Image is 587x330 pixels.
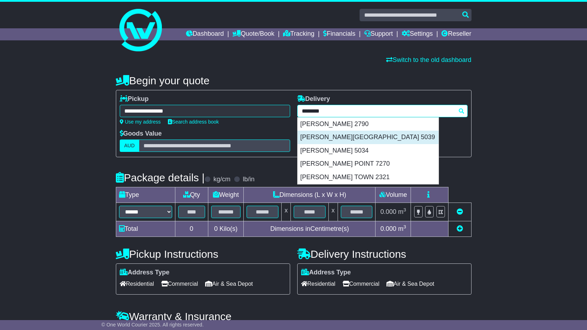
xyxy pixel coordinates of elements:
td: Volume [376,187,411,203]
typeahead: Please provide city [297,105,468,117]
a: Search address book [168,119,219,125]
sup: 3 [403,224,406,229]
span: 0.000 [380,225,396,232]
a: Switch to the old dashboard [386,56,471,63]
a: Quote/Book [232,28,274,40]
span: 0.000 [380,208,396,215]
span: Air & Sea Depot [386,278,434,289]
h4: Warranty & Insurance [116,311,472,322]
sup: 3 [403,207,406,212]
div: [PERSON_NAME][GEOGRAPHIC_DATA] 5039 [298,131,439,144]
span: m [398,208,406,215]
td: x [328,203,338,221]
div: [PERSON_NAME] TOWN 2321 [298,171,439,184]
a: Settings [402,28,433,40]
div: [PERSON_NAME] 2790 [298,118,439,131]
label: Delivery [297,95,330,103]
a: Support [364,28,393,40]
td: Dimensions (L x W x H) [244,187,376,203]
label: lb/in [243,176,254,183]
td: Kilo(s) [208,221,244,237]
label: AUD [120,140,140,152]
a: Tracking [283,28,314,40]
h4: Package details | [116,172,205,183]
span: Commercial [161,278,198,289]
a: Use my address [120,119,161,125]
h4: Delivery Instructions [297,248,472,260]
td: Dimensions in Centimetre(s) [244,221,376,237]
span: Residential [120,278,154,289]
td: Weight [208,187,244,203]
h4: Begin your quote [116,75,472,86]
div: [PERSON_NAME] 5034 [298,144,439,158]
span: © One World Courier 2025. All rights reserved. [101,322,204,328]
label: kg/cm [213,176,230,183]
h4: Pickup Instructions [116,248,290,260]
a: Add new item [457,225,463,232]
label: Goods Value [120,130,162,138]
td: Qty [175,187,208,203]
a: Dashboard [186,28,224,40]
span: m [398,225,406,232]
a: Reseller [441,28,471,40]
span: Commercial [343,278,379,289]
td: Total [116,221,175,237]
a: Remove this item [457,208,463,215]
span: Air & Sea Depot [205,278,253,289]
td: Type [116,187,175,203]
div: [PERSON_NAME] POINT 7270 [298,157,439,171]
span: Residential [301,278,335,289]
td: 0 [175,221,208,237]
span: 0 [214,225,218,232]
label: Address Type [120,269,170,277]
label: Pickup [120,95,149,103]
td: x [282,203,291,221]
a: Financials [323,28,355,40]
label: Address Type [301,269,351,277]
